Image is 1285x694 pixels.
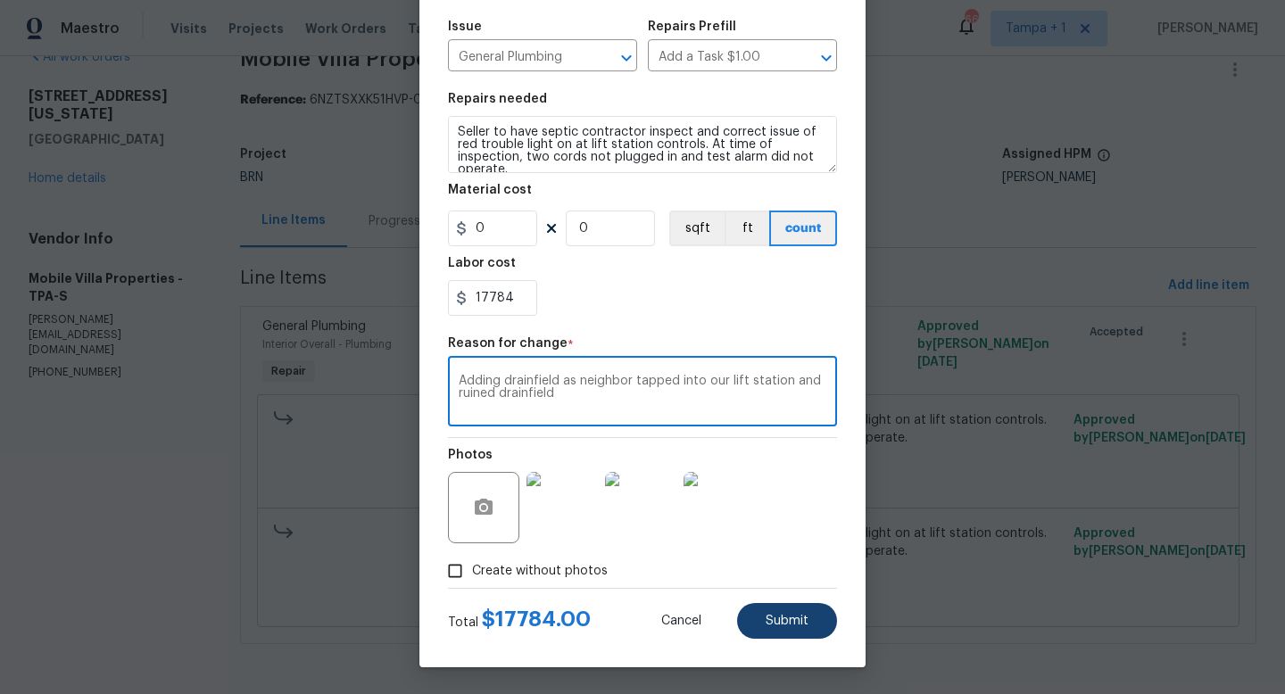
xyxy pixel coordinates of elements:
[661,615,701,628] span: Cancel
[459,375,826,412] textarea: Adding drainfield as neighbor tapped into our lift station and ruined drainfield
[448,449,493,461] h5: Photos
[472,562,608,581] span: Create without photos
[448,116,837,173] textarea: Seller to have septic contractor inspect and correct issue of red trouble light on at lift statio...
[448,337,568,350] h5: Reason for change
[448,257,516,269] h5: Labor cost
[448,184,532,196] h5: Material cost
[737,603,837,639] button: Submit
[725,211,769,246] button: ft
[814,45,839,70] button: Open
[448,93,547,105] h5: Repairs needed
[614,45,639,70] button: Open
[769,211,837,246] button: count
[448,21,482,33] h5: Issue
[669,211,725,246] button: sqft
[648,21,736,33] h5: Repairs Prefill
[448,610,591,632] div: Total
[633,603,730,639] button: Cancel
[482,608,591,630] span: $ 17784.00
[766,615,808,628] span: Submit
